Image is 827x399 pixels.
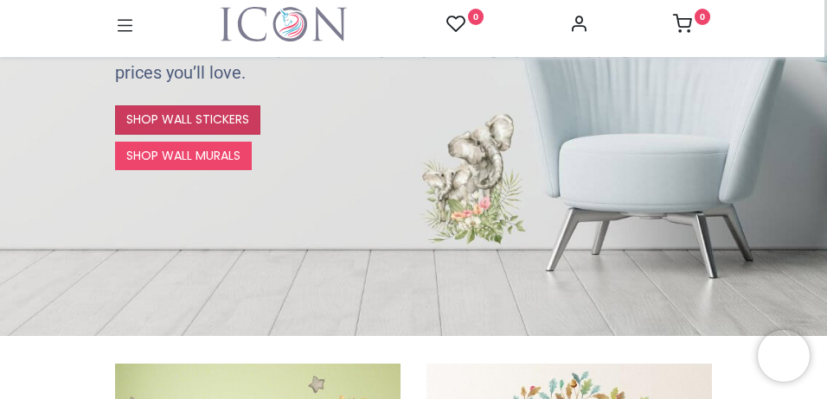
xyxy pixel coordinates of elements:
sup: 0 [468,9,484,25]
a: Logo of Icon Wall Stickers [221,7,347,41]
a: 0 [446,14,484,35]
iframe: Brevo live chat [758,330,810,382]
a: SHOP WALL STICKERS [115,105,260,135]
a: 0 [673,19,711,33]
img: Icon Wall Stickers [221,7,347,41]
a: Account Info [569,19,588,33]
a: SHOP WALL MURALS [115,142,252,171]
sup: 0 [695,9,711,25]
